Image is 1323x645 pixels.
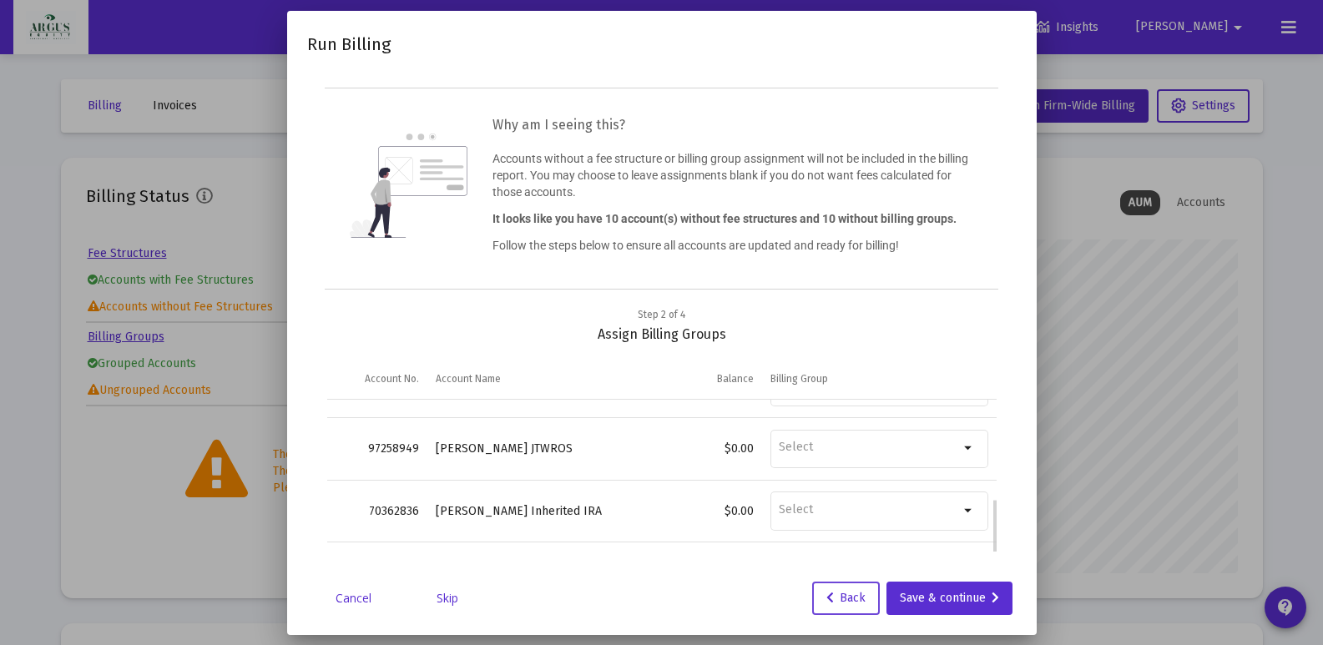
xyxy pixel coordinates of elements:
div: $0.00 [669,502,753,519]
button: Save & continue [886,582,1012,615]
div: Step 2 of 4 [638,306,685,323]
td: Column Balance [661,360,761,400]
td: 97258949 [327,418,427,481]
img: question [350,134,467,239]
input: Billing Group [779,502,959,517]
div: $0.00 [669,441,753,457]
span: Back [826,591,866,605]
mat-icon: arrow_drop_down [959,438,979,458]
div: [PERSON_NAME] JTWROS [436,441,654,457]
div: Account No. [365,372,419,385]
mat-icon: arrow_drop_down [959,501,979,521]
button: Back [812,582,880,615]
td: 75394804 [327,542,427,605]
div: Balance [717,372,754,385]
div: [PERSON_NAME] Inherited IRA [436,502,654,519]
p: Follow the steps below to ensure all accounts are updated and ready for billing! [492,237,973,254]
div: Data grid [327,360,997,610]
p: Accounts without a fee structure or billing group assignment will not be included in the billing ... [492,150,973,200]
td: 70362836 [327,480,427,542]
div: Billing Group [770,372,828,385]
p: It looks like you have 10 account(s) without fee structures and 10 without billing groups. [492,210,973,227]
a: Cancel [312,590,396,607]
a: Skip [406,590,489,607]
h2: Run Billing [307,31,391,58]
div: Save & continue [900,582,999,615]
input: Billing Group [779,440,959,455]
td: Column Account Name [427,360,662,400]
td: Column Account No. [327,360,427,400]
div: Account Name [436,372,501,385]
td: Column Billing Group [762,360,997,400]
h3: Why am I seeing this? [492,113,973,137]
div: Assign Billing Groups [327,306,997,343]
